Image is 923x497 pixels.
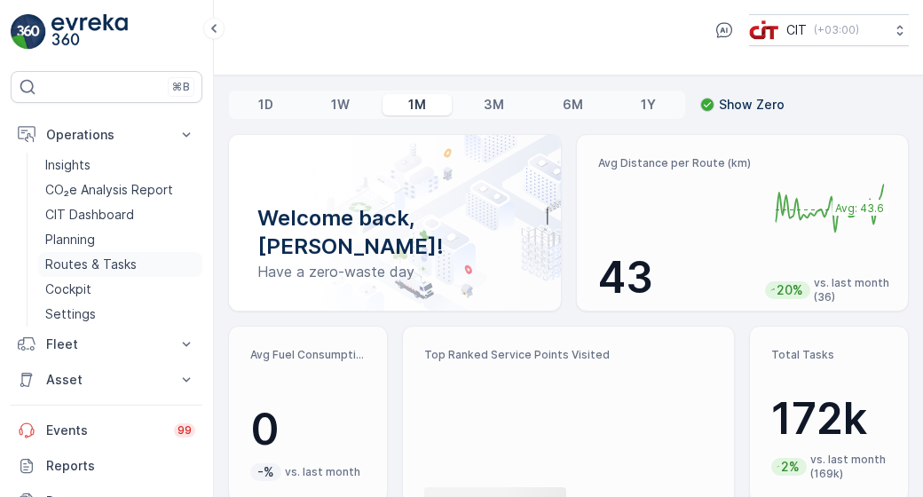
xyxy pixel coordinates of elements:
a: Reports [11,448,202,484]
a: Routes & Tasks [38,252,202,277]
p: Operations [46,126,167,144]
a: CIT Dashboard [38,202,202,227]
p: ⌘B [172,80,190,94]
p: Cockpit [45,280,91,298]
button: CIT(+03:00) [749,14,909,46]
a: Insights [38,153,202,177]
p: -% [256,463,276,481]
img: logo_light-DOdMpM7g.png [51,14,128,50]
p: Total Tasks [771,348,887,362]
p: Avg Fuel Consumption per Route (lt) [250,348,366,362]
p: 172k [771,392,887,446]
button: Asset [11,362,202,398]
p: Show Zero [719,96,785,114]
p: 20% [775,281,805,299]
p: 0 [250,403,366,456]
p: 43 [598,251,751,304]
p: 1Y [641,96,656,114]
p: CIT [786,21,807,39]
a: Events99 [11,413,202,448]
p: Welcome back, [PERSON_NAME]! [257,204,532,261]
p: Reports [46,457,195,475]
p: vs. last month (36) [814,276,893,304]
p: 1W [331,96,350,114]
p: CIT Dashboard [45,206,134,224]
p: vs. last month (169k) [810,453,887,481]
p: 99 [177,423,192,438]
img: logo [11,14,46,50]
p: Have a zero-waste day [257,261,532,282]
p: Insights [45,156,91,174]
p: CO₂e Analysis Report [45,181,173,199]
p: Settings [45,305,96,323]
p: 1D [258,96,273,114]
p: Routes & Tasks [45,256,137,273]
button: Operations [11,117,202,153]
p: Events [46,422,163,439]
p: 3M [484,96,504,114]
img: cit-logo_pOk6rL0.png [749,20,779,40]
p: 6M [563,96,583,114]
a: Cockpit [38,277,202,302]
p: Top Ranked Service Points Visited [424,348,714,362]
p: 2% [779,458,801,476]
p: 1M [408,96,426,114]
a: Planning [38,227,202,252]
a: CO₂e Analysis Report [38,177,202,202]
p: Fleet [46,335,167,353]
a: Settings [38,302,202,327]
p: ( +03:00 ) [814,23,859,37]
p: vs. last month [285,465,360,479]
p: Asset [46,371,167,389]
p: Planning [45,231,95,248]
p: Avg Distance per Route (km) [598,156,751,170]
button: Fleet [11,327,202,362]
